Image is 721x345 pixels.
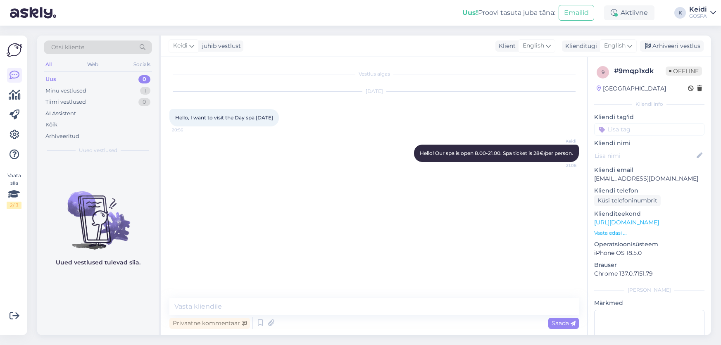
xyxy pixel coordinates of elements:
div: Socials [132,59,152,70]
div: Privaatne kommentaar [169,318,250,329]
a: KeidiGOSPA [689,6,716,19]
p: Klienditeekond [594,209,704,218]
div: Proovi tasuta juba täna: [462,8,555,18]
p: Operatsioonisüsteem [594,240,704,249]
span: 20:56 [172,127,203,133]
div: Kliendi info [594,100,704,108]
span: English [604,41,626,50]
p: Chrome 137.0.7151.79 [594,269,704,278]
input: Lisa nimi [595,151,695,160]
span: Otsi kliente [51,43,84,52]
div: Web [86,59,100,70]
span: Hello! Our spa is open 8.00-21.00. Spa ticket is 28€/per person. [420,150,573,156]
span: Saada [552,319,576,327]
div: [PERSON_NAME] [594,286,704,294]
div: All [44,59,53,70]
div: [GEOGRAPHIC_DATA] [597,84,666,93]
div: Kõik [45,121,57,129]
div: # 9mqp1xdk [614,66,666,76]
div: Klient [495,42,516,50]
div: Keidi [689,6,707,13]
div: Aktiivne [604,5,654,20]
p: iPhone OS 18.5.0 [594,249,704,257]
input: Lisa tag [594,123,704,136]
span: Hello, I want to visit the Day spa [DATE] [175,114,273,121]
a: [URL][DOMAIN_NAME] [594,219,659,226]
p: Märkmed [594,299,704,307]
div: Arhiveeri vestlus [640,40,704,52]
p: Brauser [594,261,704,269]
div: 1 [140,87,150,95]
div: K [674,7,686,19]
p: Kliendi nimi [594,139,704,148]
span: Uued vestlused [79,147,117,154]
div: AI Assistent [45,109,76,118]
p: Kliendi tag'id [594,113,704,121]
p: Kliendi telefon [594,186,704,195]
div: 2 / 3 [7,202,21,209]
div: Minu vestlused [45,87,86,95]
button: Emailid [559,5,594,21]
div: 0 [138,98,150,106]
span: 9 [602,69,604,75]
span: 21:06 [545,162,576,169]
div: [DATE] [169,88,579,95]
div: Vestlus algas [169,70,579,78]
span: Keidi [545,138,576,144]
b: Uus! [462,9,478,17]
p: Uued vestlused tulevad siia. [56,258,140,267]
p: Kliendi email [594,166,704,174]
img: Askly Logo [7,42,22,58]
div: Küsi telefoninumbrit [594,195,661,206]
div: GOSPA [689,13,707,19]
div: juhib vestlust [199,42,241,50]
p: [EMAIL_ADDRESS][DOMAIN_NAME] [594,174,704,183]
img: No chats [37,176,159,251]
div: 0 [138,75,150,83]
div: Klienditugi [562,42,597,50]
span: Offline [666,67,702,76]
div: Vaata siia [7,172,21,209]
span: English [523,41,544,50]
div: Tiimi vestlused [45,98,86,106]
p: Vaata edasi ... [594,229,704,237]
span: Keidi [173,41,188,50]
div: Arhiveeritud [45,132,79,140]
div: Uus [45,75,56,83]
